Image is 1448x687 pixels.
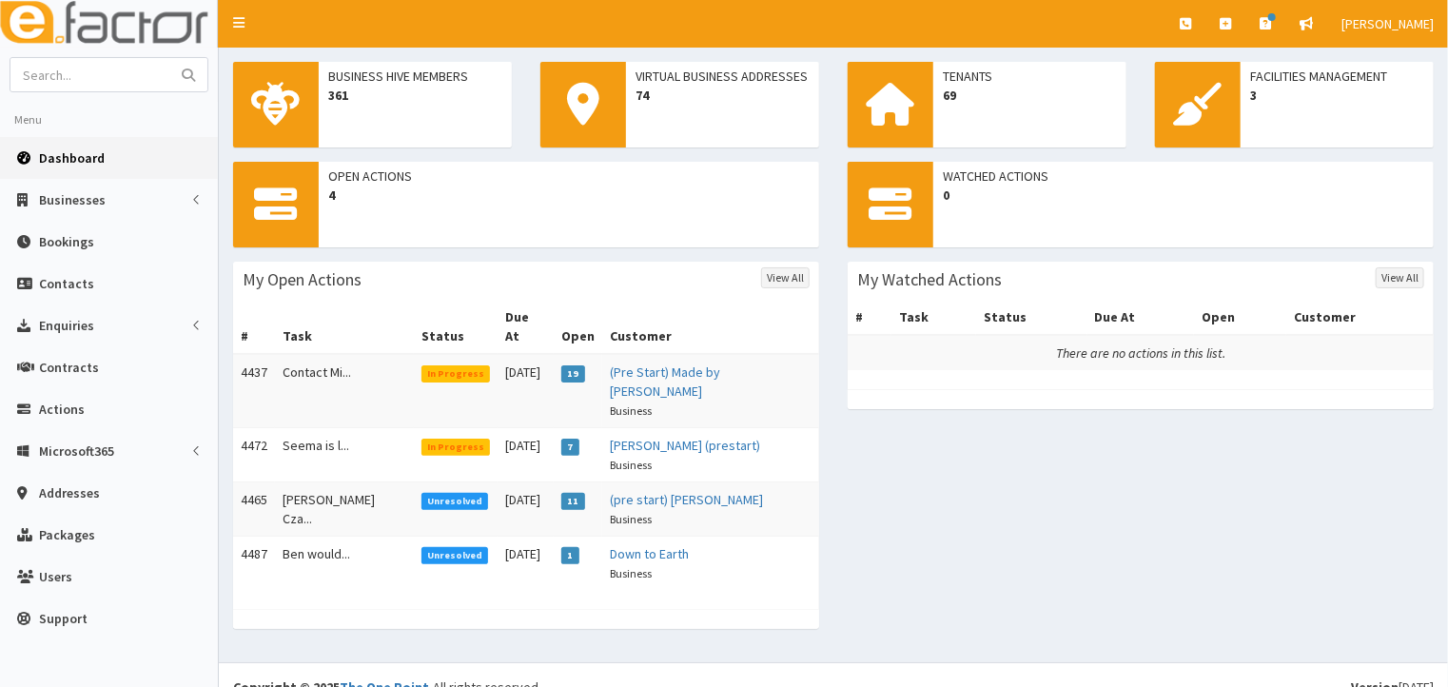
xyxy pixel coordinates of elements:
td: [PERSON_NAME] Cza... [275,482,414,537]
span: Actions [39,401,85,418]
span: Unresolved [421,547,489,564]
span: Enquiries [39,317,94,334]
span: 3 [1250,86,1424,105]
small: Business [610,566,652,580]
span: Bookings [39,233,94,250]
td: Ben would... [275,537,414,591]
span: 361 [328,86,502,105]
span: Contacts [39,275,94,292]
td: Seema is l... [275,428,414,482]
span: Open Actions [328,167,810,186]
i: There are no actions in this list. [1056,344,1225,362]
span: In Progress [421,439,491,456]
td: [DATE] [498,537,554,591]
th: Customer [602,300,819,354]
th: Due At [1087,300,1195,335]
a: View All [1376,267,1424,288]
h3: My Watched Actions [857,271,1002,288]
span: Virtual Business Addresses [636,67,810,86]
a: View All [761,267,810,288]
span: [PERSON_NAME] [1341,15,1434,32]
span: 4 [328,186,810,205]
th: # [848,300,891,335]
span: 74 [636,86,810,105]
span: 69 [943,86,1117,105]
a: (Pre Start) Made by [PERSON_NAME] [610,363,720,400]
span: 11 [561,493,585,510]
span: Tenants [943,67,1117,86]
span: Support [39,610,88,627]
td: 4437 [233,354,275,428]
span: Packages [39,526,95,543]
span: Businesses [39,191,106,208]
span: Dashboard [39,149,105,167]
th: Task [891,300,977,335]
span: 19 [561,365,585,383]
span: Facilities Management [1250,67,1424,86]
span: 7 [561,439,579,456]
small: Business [610,403,652,418]
td: [DATE] [498,428,554,482]
th: Status [976,300,1086,335]
td: 4465 [233,482,275,537]
td: 4472 [233,428,275,482]
th: Status [414,300,499,354]
span: Unresolved [421,493,489,510]
th: # [233,300,275,354]
small: Business [610,512,652,526]
th: Open [554,300,602,354]
td: [DATE] [498,354,554,428]
span: Microsoft365 [39,442,114,460]
h3: My Open Actions [243,271,362,288]
td: [DATE] [498,482,554,537]
span: 0 [943,186,1424,205]
span: 1 [561,547,579,564]
span: Contracts [39,359,99,376]
th: Task [275,300,414,354]
td: Contact Mi... [275,354,414,428]
a: Down to Earth [610,545,689,562]
span: Users [39,568,72,585]
input: Search... [10,58,170,91]
td: 4487 [233,537,275,591]
th: Open [1194,300,1286,335]
span: Business Hive Members [328,67,502,86]
span: Addresses [39,484,100,501]
a: [PERSON_NAME] (prestart) [610,437,760,454]
span: In Progress [421,365,491,383]
th: Customer [1286,300,1434,335]
th: Due At [498,300,554,354]
small: Business [610,458,652,472]
span: Watched Actions [943,167,1424,186]
a: (pre start) [PERSON_NAME] [610,491,763,508]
